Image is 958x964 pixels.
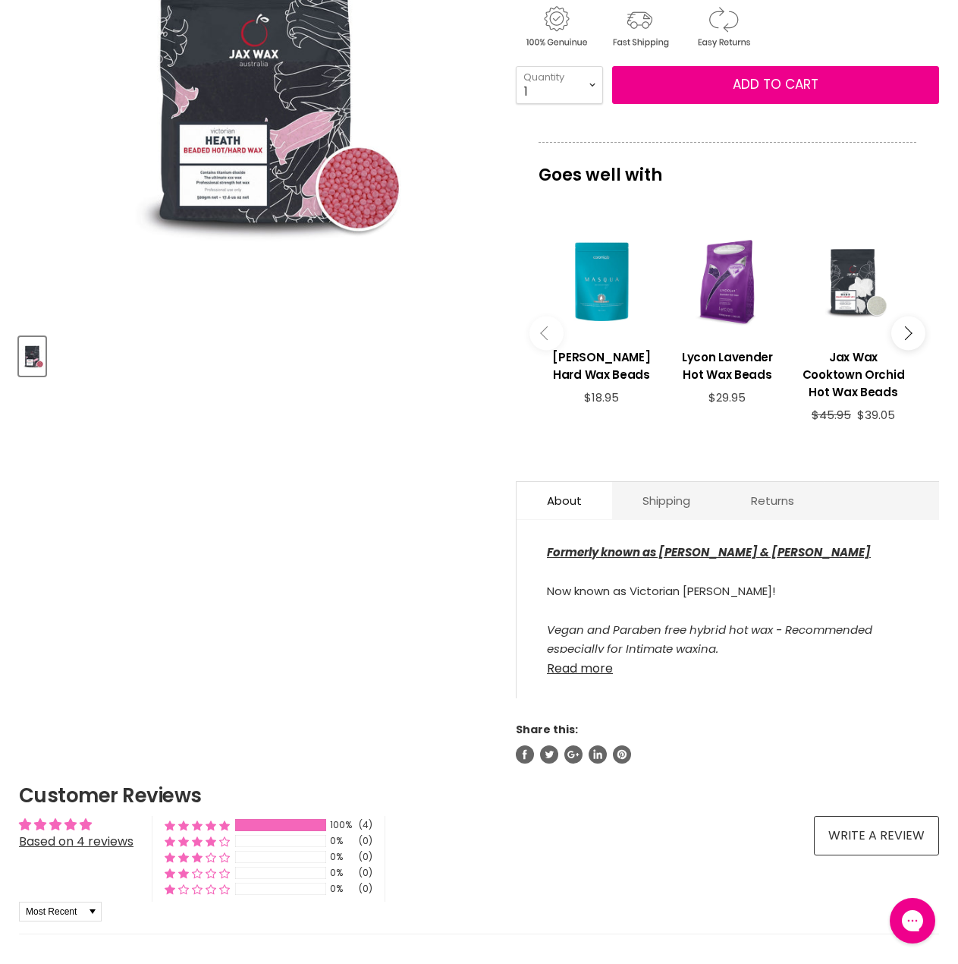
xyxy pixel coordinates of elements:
img: returns.gif [683,4,763,50]
em: Formerly known as [PERSON_NAME] & [PERSON_NAME] [547,544,871,560]
div: (4) [359,819,372,832]
button: Jax Wax Victorian Heath Hot Wax Beads [19,337,46,376]
span: $29.95 [708,389,746,405]
span: $18.95 [584,389,619,405]
span: $39.05 [857,407,895,423]
a: View product:Jax Wax Cooktown Orchid Hot Wax Beads [798,337,909,408]
img: Jax Wax Victorian Heath Hot Wax Beads [20,339,44,374]
a: Read more [547,653,909,676]
img: genuine.gif [516,4,596,50]
a: View product:Caron Masqua Hard Wax Beads [546,337,657,391]
h2: Customer Reviews [19,782,939,809]
h3: Jax Wax Cooktown Orchid Hot Wax Beads [798,348,909,401]
iframe: Gorgias live chat messenger [882,893,943,949]
span: $45.95 [812,407,851,423]
a: Shipping [612,482,721,519]
span: Share this: [516,722,578,737]
button: Add to cart [612,66,939,104]
div: 100% (4) reviews with 5 star rating [165,819,230,832]
a: Returns [721,482,825,519]
select: Quantity [516,66,603,104]
p: Goes well with [539,142,916,192]
div: Product thumbnails [17,332,495,376]
div: Now known as Victorian [PERSON_NAME]! For the perfect wax experience, Victorian Heath is the luxu... [547,543,909,653]
h3: [PERSON_NAME] Hard Wax Beads [546,348,657,383]
a: View product:Lycon Lavender Hot Wax Beads [672,337,783,391]
a: Write a review [814,816,939,855]
h3: Lycon Lavender Hot Wax Beads [672,348,783,383]
aside: Share this: [516,723,939,764]
select: Sort dropdown [19,902,102,921]
img: shipping.gif [599,4,680,50]
a: Based on 4 reviews [19,833,133,850]
a: About [517,482,612,519]
span: Add to cart [733,75,818,93]
div: Average rating is 5.00 stars [19,816,133,833]
em: Vegan and Paraben free hybrid hot wax - Recommended especially for Intimate waxing. [547,622,872,657]
div: 100% [330,819,354,832]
